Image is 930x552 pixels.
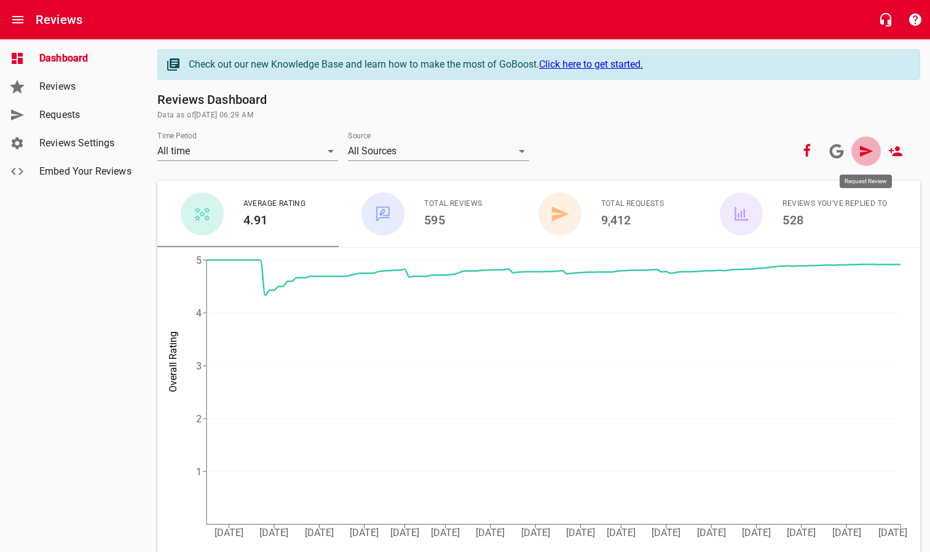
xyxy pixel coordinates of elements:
tspan: [DATE] [350,527,379,538]
span: Reviews Settings [39,136,133,151]
tspan: [DATE] [832,527,861,538]
div: Check out our new Knowledge Base and learn how to make the most of GoBoost. [189,57,907,72]
tspan: [DATE] [215,527,243,538]
div: All time [157,141,338,161]
span: Total Reviews [424,198,482,210]
tspan: 2 [196,413,202,425]
span: Dashboard [39,51,133,66]
tspan: [DATE] [476,527,505,538]
span: Average Rating [243,198,306,210]
tspan: [DATE] [390,527,419,538]
tspan: [DATE] [652,527,680,538]
tspan: 4 [196,307,202,319]
div: All Sources [348,141,529,161]
span: Reviews [39,79,133,94]
a: Click here to get started. [539,58,643,70]
tspan: [DATE] [787,527,816,538]
tspan: [DATE] [305,527,334,538]
h6: 9,412 [601,210,664,230]
h6: 528 [782,210,887,230]
tspan: [DATE] [431,527,460,538]
label: Time Period [157,132,197,140]
tspan: [DATE] [566,527,595,538]
span: Data as of [DATE] 06:29 AM [157,109,920,122]
span: Total Requests [601,198,664,210]
tspan: [DATE] [259,527,288,538]
a: Connect your Google account [822,136,851,166]
tspan: 3 [196,360,202,372]
span: Embed Your Reviews [39,164,133,179]
a: New User [881,136,910,166]
h6: 4.91 [243,210,306,230]
button: Support Portal [900,5,930,34]
button: Open drawer [3,5,33,34]
tspan: [DATE] [607,527,636,538]
span: Requests [39,108,133,122]
h6: Reviews Dashboard [157,90,920,109]
tspan: 5 [196,254,202,266]
tspan: [DATE] [521,527,550,538]
tspan: [DATE] [878,527,907,538]
tspan: Overall Rating [167,331,179,392]
h6: 595 [424,210,482,230]
button: Live Chat [871,5,900,34]
h6: Reviews [36,10,82,30]
tspan: [DATE] [742,527,771,538]
tspan: 1 [196,466,202,478]
label: Source [348,132,371,140]
tspan: [DATE] [697,527,726,538]
span: Reviews You've Replied To [782,198,887,210]
button: Your Facebook account is connected [792,136,822,166]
